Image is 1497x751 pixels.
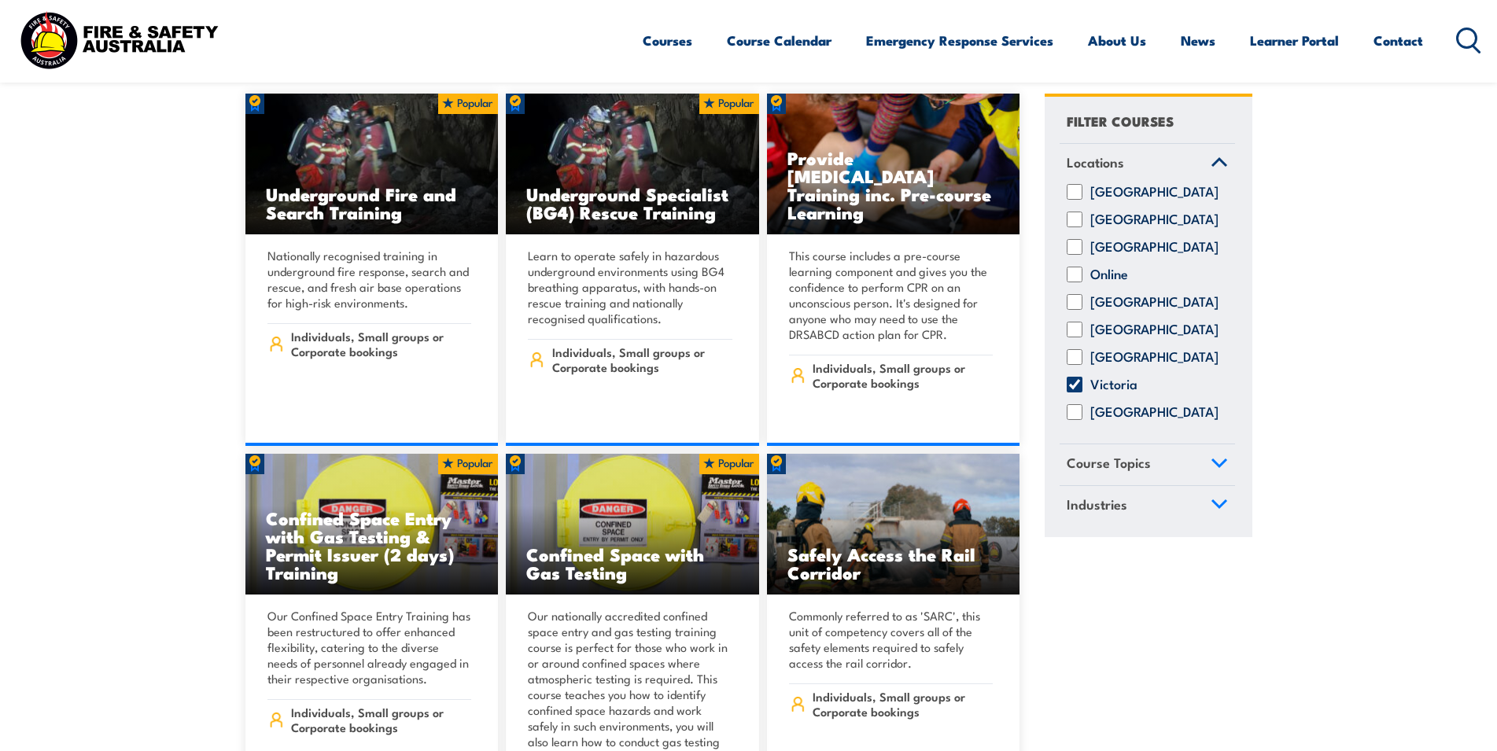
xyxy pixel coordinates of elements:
[506,94,759,235] a: Underground Specialist (BG4) Rescue Training
[1090,267,1128,282] label: Online
[767,94,1020,235] img: Low Voltage Rescue and Provide CPR
[266,509,478,581] h3: Confined Space Entry with Gas Testing & Permit Issuer (2 days) Training
[291,329,471,359] span: Individuals, Small groups or Corporate bookings
[1067,452,1151,473] span: Course Topics
[267,608,472,687] p: Our Confined Space Entry Training has been restructured to offer enhanced flexibility, catering t...
[643,20,692,61] a: Courses
[1090,404,1219,420] label: [GEOGRAPHIC_DATA]
[245,94,499,235] img: Underground mine rescue
[1067,110,1174,131] h4: FILTER COURSES
[506,454,759,595] img: Confined Space Entry
[506,454,759,595] a: Confined Space with Gas Testing
[245,454,499,595] img: Confined Space Entry
[526,545,739,581] h3: Confined Space with Gas Testing
[767,94,1020,235] a: Provide [MEDICAL_DATA] Training inc. Pre-course Learning
[767,454,1020,595] img: Fire Team Operations
[267,248,472,311] p: Nationally recognised training in underground fire response, search and rescue, and fresh air bas...
[1090,184,1219,200] label: [GEOGRAPHIC_DATA]
[1067,494,1127,515] span: Industries
[245,454,499,595] a: Confined Space Entry with Gas Testing & Permit Issuer (2 days) Training
[245,94,499,235] a: Underground Fire and Search Training
[813,360,993,390] span: Individuals, Small groups or Corporate bookings
[787,149,1000,221] h3: Provide [MEDICAL_DATA] Training inc. Pre-course Learning
[1088,20,1146,61] a: About Us
[1250,20,1339,61] a: Learner Portal
[767,454,1020,595] a: Safely Access the Rail Corridor
[813,689,993,719] span: Individuals, Small groups or Corporate bookings
[1090,377,1137,392] label: Victoria
[526,185,739,221] h3: Underground Specialist (BG4) Rescue Training
[506,94,759,235] img: Underground mine rescue
[789,608,994,671] p: Commonly referred to as 'SARC', this unit of competency covers all of the safety elements require...
[1067,152,1124,173] span: Locations
[787,545,1000,581] h3: Safely Access the Rail Corridor
[1181,20,1215,61] a: News
[1060,144,1235,185] a: Locations
[1090,322,1219,337] label: [GEOGRAPHIC_DATA]
[866,20,1053,61] a: Emergency Response Services
[727,20,831,61] a: Course Calendar
[1373,20,1423,61] a: Contact
[266,185,478,221] h3: Underground Fire and Search Training
[1090,212,1219,227] label: [GEOGRAPHIC_DATA]
[1090,239,1219,255] label: [GEOGRAPHIC_DATA]
[291,705,471,734] span: Individuals, Small groups or Corporate bookings
[789,248,994,342] p: This course includes a pre-course learning component and gives you the confidence to perform CPR ...
[552,344,732,374] span: Individuals, Small groups or Corporate bookings
[528,248,732,326] p: Learn to operate safely in hazardous underground environments using BG4 breathing apparatus, with...
[1090,294,1219,310] label: [GEOGRAPHIC_DATA]
[1090,349,1219,365] label: [GEOGRAPHIC_DATA]
[1060,486,1235,527] a: Industries
[1060,444,1235,485] a: Course Topics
